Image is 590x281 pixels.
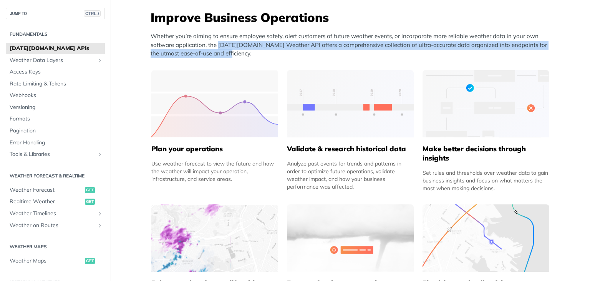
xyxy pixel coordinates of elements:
[10,45,103,52] span: [DATE][DOMAIN_NAME] APIs
[6,43,105,54] a: [DATE][DOMAIN_NAME] APIs
[287,160,414,191] div: Analyze past events for trends and patterns in order to optimize future operations, validate weat...
[287,144,414,154] h5: Validate & research historical data
[6,78,105,90] a: Rate Limiting & Tokens
[151,204,278,272] img: 4463876-group-4982x.svg
[423,144,549,163] h5: Make better decisions through insights
[6,184,105,196] a: Weather Forecastget
[10,104,103,111] span: Versioning
[6,208,105,219] a: Weather TimelinesShow subpages for Weather Timelines
[10,257,83,265] span: Weather Maps
[10,92,103,99] span: Webhooks
[85,258,95,264] span: get
[97,57,103,64] button: Show subpages for Weather Data Layers
[84,10,101,17] span: CTRL-/
[10,186,83,194] span: Weather Forecast
[97,211,103,217] button: Show subpages for Weather Timelines
[10,210,95,217] span: Weather Timelines
[6,8,105,19] button: JUMP TOCTRL-/
[10,127,103,135] span: Pagination
[6,31,105,38] h2: Fundamentals
[10,115,103,123] span: Formats
[423,169,549,192] div: Set rules and thresholds over weather data to gain business insights and focus on what matters th...
[6,113,105,125] a: Formats
[6,90,105,101] a: Webhooks
[6,125,105,137] a: Pagination
[287,70,414,137] img: 13d7ca0-group-496-2.svg
[10,139,103,147] span: Error Handling
[6,149,105,160] a: Tools & LibrariesShow subpages for Tools & Libraries
[97,151,103,157] button: Show subpages for Tools & Libraries
[6,255,105,267] a: Weather Mapsget
[287,204,414,272] img: 2c0a313-group-496-12x.svg
[151,70,278,137] img: 39565e8-group-4962x.svg
[6,243,105,250] h2: Weather Maps
[6,102,105,113] a: Versioning
[6,137,105,149] a: Error Handling
[6,220,105,231] a: Weather on RoutesShow subpages for Weather on Routes
[6,66,105,78] a: Access Keys
[97,222,103,229] button: Show subpages for Weather on Routes
[423,204,549,272] img: 994b3d6-mask-group-32x.svg
[6,55,105,66] a: Weather Data LayersShow subpages for Weather Data Layers
[10,80,103,88] span: Rate Limiting & Tokens
[151,9,554,26] h3: Improve Business Operations
[423,70,549,137] img: a22d113-group-496-32x.svg
[10,198,83,206] span: Realtime Weather
[151,160,278,183] div: Use weather forecast to view the future and how the weather will impact your operation, infrastru...
[10,151,95,158] span: Tools & Libraries
[10,57,95,64] span: Weather Data Layers
[151,32,554,58] p: Whether you’re aiming to ensure employee safety, alert customers of future weather events, or inc...
[10,222,95,229] span: Weather on Routes
[85,199,95,205] span: get
[85,187,95,193] span: get
[6,196,105,207] a: Realtime Weatherget
[6,172,105,179] h2: Weather Forecast & realtime
[151,144,278,154] h5: Plan your operations
[10,68,103,76] span: Access Keys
